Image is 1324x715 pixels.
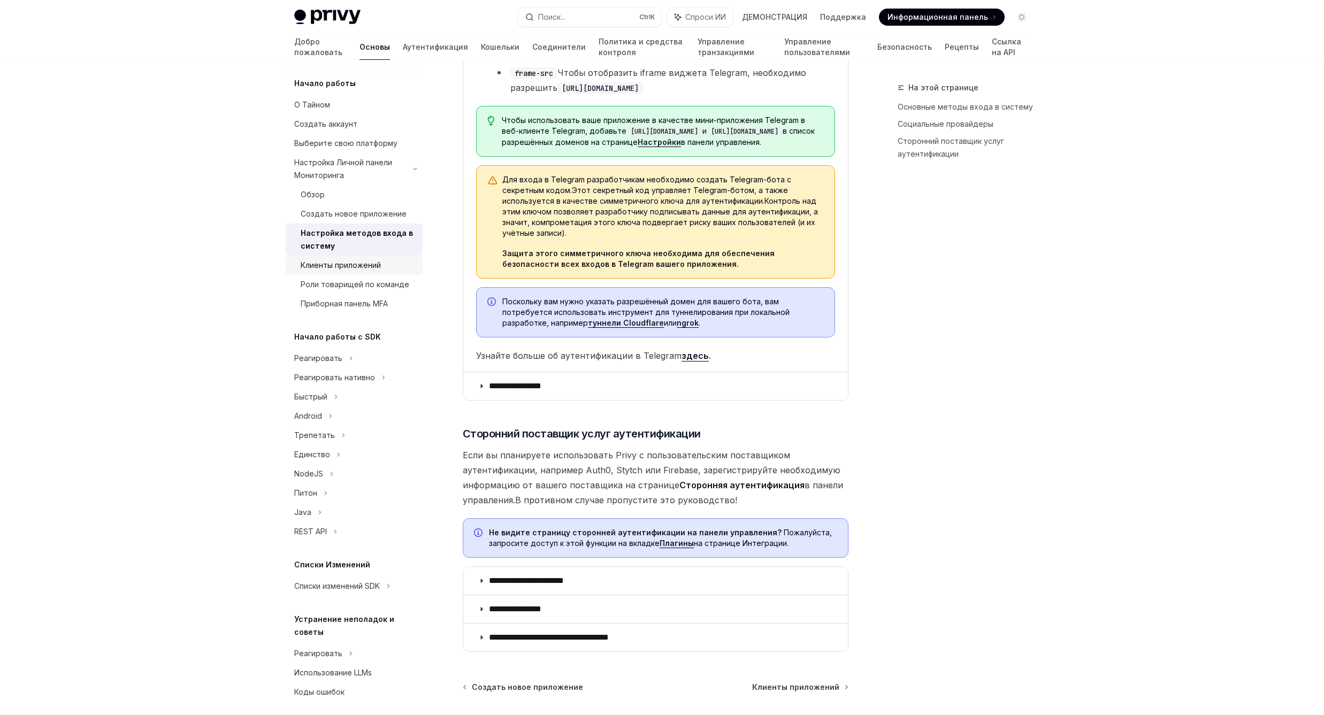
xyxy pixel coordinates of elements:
[699,318,700,327] ya-tr-span: .
[294,469,323,478] ya-tr-span: NodeJS
[294,119,357,128] ya-tr-span: Создать аккаунт
[502,186,788,205] ya-tr-span: Этот секретный код управляет Telegram-ботом, а также используется в качестве симметричного ключа ...
[286,275,423,294] a: Роли товарищей по команде
[879,9,1005,26] a: Информационная панель
[294,392,327,401] ya-tr-span: Быстрый
[877,42,932,52] ya-tr-span: Безопасность
[518,7,662,27] button: Поиск...CtrlK
[301,228,413,250] ya-tr-span: Настройка методов входа в систему
[685,12,726,21] ya-tr-span: Спроси ИИ
[294,527,327,536] ya-tr-span: REST API
[286,95,423,114] a: О Тайном
[294,100,330,109] ya-tr-span: О Тайном
[294,508,311,517] ya-tr-span: Java
[487,175,498,186] svg: Warning
[481,42,519,52] ya-tr-span: Кошельки
[481,34,519,60] a: Кошельки
[784,34,864,60] a: Управление пользователями
[898,133,1039,163] a: Сторонний поставщик услуг аутентификации
[694,539,789,548] ya-tr-span: на странице Интеграции.
[898,98,1039,116] a: Основные методы входа в систему
[667,7,733,27] button: Спроси ИИ
[294,649,342,658] ya-tr-span: Реагировать
[638,137,681,147] a: Настройки
[294,560,370,569] ya-tr-span: Списки Изменений
[286,294,423,313] a: Приборная панель MFA
[820,12,866,22] a: Поддержка
[877,34,932,60] a: Безопасность
[294,353,342,363] ya-tr-span: Реагировать
[286,185,423,204] a: Обзор
[945,34,979,60] a: Рецепты
[588,318,664,327] ya-tr-span: туннели Cloudflare
[709,350,711,361] ya-tr-span: .
[898,102,1033,111] ya-tr-span: Основные методы входа в систему
[945,42,979,52] ya-tr-span: Рецепты
[294,430,335,440] ya-tr-span: Трепетать
[992,34,1030,60] a: Ссылка на API
[294,614,394,636] ya-tr-span: Устранение неполадок и советы
[294,581,380,590] ya-tr-span: Списки изменений SDK
[752,682,839,691] ya-tr-span: Клиенты приложений
[472,682,583,691] ya-tr-span: Создать новое приложение
[286,114,423,134] a: Создать аккаунт
[286,682,423,702] a: Коды ошибок
[489,528,782,537] ya-tr-span: Не видите страницу сторонней аутентификации на панели управления?
[489,528,832,548] ya-tr-span: Пожалуйста, запросите доступ к этой функции на вкладке
[286,134,423,153] a: Выберите свою платформу
[677,318,699,328] a: ngrok
[898,119,993,128] ya-tr-span: Социальные провайдеры
[510,67,806,93] ya-tr-span: Чтобы отобразить iframe виджета Telegram, необходимо разрешить
[403,34,468,60] a: Аутентификация
[476,350,682,361] ya-tr-span: Узнайте больше об аутентификации в Telegram
[502,249,775,268] ya-tr-span: Защита этого симметричного ключа необходима для обеспечения безопасности всех входов в Telegram в...
[403,42,468,52] ya-tr-span: Аутентификация
[294,158,392,180] ya-tr-span: Настройка Личной панели Мониторинга
[294,36,347,58] ya-tr-span: Добро пожаловать
[752,682,847,693] a: Клиенты приложений
[301,260,381,270] ya-tr-span: Клиенты приложений
[502,297,790,327] ya-tr-span: Поскольку вам нужно указать разрешённый домен для вашего бота, вам потребуется использовать инстр...
[626,126,702,137] code: [URL][DOMAIN_NAME]
[677,318,699,327] ya-tr-span: ngrok
[294,10,361,25] img: светлый логотип
[664,318,677,327] ya-tr-span: или
[286,256,423,275] a: Клиенты приложений
[599,34,685,60] a: Политика и средства контроля
[538,12,565,21] ya-tr-span: Поиск...
[557,82,643,94] code: [URL][DOMAIN_NAME]
[294,687,345,696] ya-tr-span: Коды ошибок
[463,450,840,490] ya-tr-span: Если вы планируете использовать Privy с пользовательским поставщиком аутентификации, например Aut...
[463,427,701,440] ya-tr-span: Сторонний поставщик услуг аутентификации
[639,13,650,21] ya-tr-span: Ctrl
[286,663,423,682] a: Использование LLMs
[908,83,978,92] ya-tr-span: На этой странице
[702,126,707,135] ya-tr-span: и
[359,34,390,60] a: Основы
[682,350,709,361] ya-tr-span: здесь
[301,299,388,308] ya-tr-span: Приборная панель MFA
[532,34,586,60] a: Соединители
[898,116,1039,133] a: Социальные провайдеры
[294,411,322,420] ya-tr-span: Android
[660,539,694,548] a: Плагины
[294,450,330,459] ya-tr-span: Единство
[286,204,423,224] a: Создать новое приложение
[301,209,407,218] ya-tr-span: Создать новое приложение
[742,12,807,22] ya-tr-span: ДЕМОНСТРАЦИЯ
[487,297,498,308] svg: Info
[588,318,664,328] a: туннели Cloudflare
[510,67,557,79] code: frame-src
[515,495,737,505] ya-tr-span: В противном случае пропустите это руководство!
[464,682,583,693] a: Создать новое приложение
[463,480,843,505] ya-tr-span: в панели управления.
[294,34,347,60] a: Добро пожаловать
[502,116,805,135] ya-tr-span: Чтобы использовать ваше приложение в качестве мини-приложения Telegram в веб-клиенте Telegram, до...
[359,42,390,52] ya-tr-span: Основы
[992,36,1030,58] ya-tr-span: Ссылка на API
[294,139,397,148] ya-tr-span: Выберите свою платформу
[599,36,685,58] ya-tr-span: Политика и средства контроля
